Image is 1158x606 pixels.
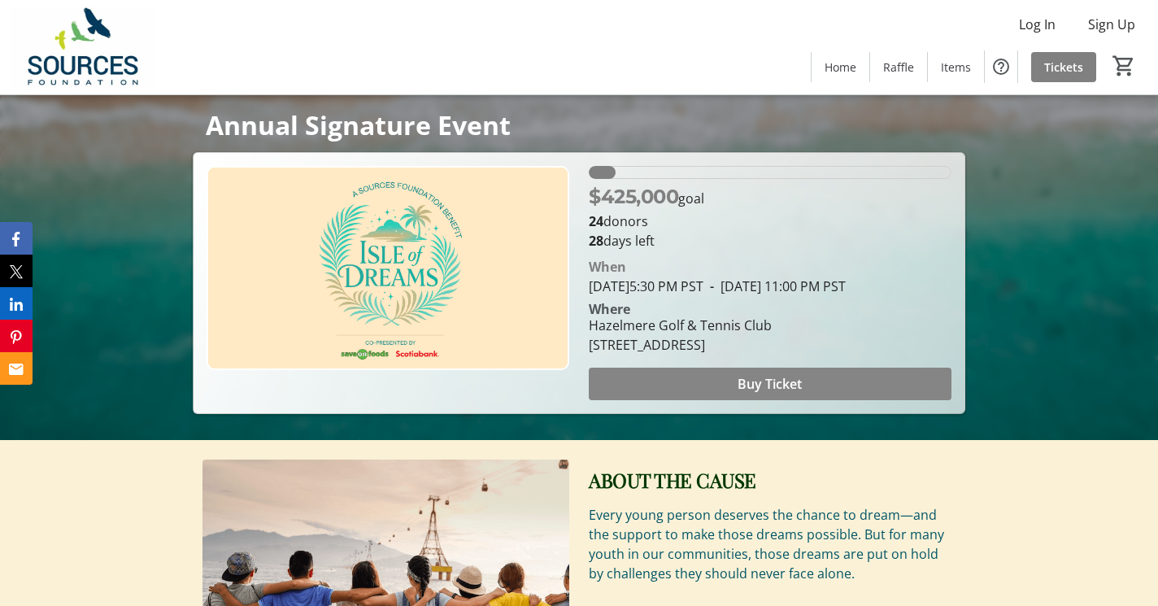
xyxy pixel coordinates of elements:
span: [DATE] 11:00 PM PST [703,277,846,295]
a: Tickets [1031,52,1096,82]
span: Items [941,59,971,76]
button: Log In [1006,11,1069,37]
span: Log In [1019,15,1056,34]
button: Sign Up [1075,11,1148,37]
div: 7.507992941176471% of fundraising goal reached [589,166,951,179]
p: donors [589,211,951,231]
button: Buy Ticket [589,368,951,400]
img: Sources Foundation's Logo [10,7,155,88]
img: Campaign CTA Media Photo [207,166,569,370]
span: Buy Ticket [738,374,802,394]
span: 28 [589,232,603,250]
button: Cart [1109,51,1138,81]
span: Sign Up [1088,15,1135,34]
a: Items [928,52,984,82]
p: days left [589,231,951,251]
span: Raffle [883,59,914,76]
div: Where [589,303,630,316]
div: Hazelmere Golf & Tennis Club [589,316,772,335]
b: 24 [589,212,603,230]
span: [DATE] 5:30 PM PST [589,277,703,295]
a: Raffle [870,52,927,82]
span: Every young person deserves the chance to dream—and the support to make those dreams possible. Bu... [589,506,944,582]
p: goal [589,182,704,211]
span: Tickets [1044,59,1083,76]
span: - [703,277,720,295]
span: ABOUT THE CAUSE [589,467,756,493]
a: Home [812,52,869,82]
p: Annual Signature Event [206,111,951,139]
div: [STREET_ADDRESS] [589,335,772,355]
span: $425,000 [589,185,678,208]
div: When [589,257,626,277]
button: Help [985,50,1017,83]
span: Home [825,59,856,76]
